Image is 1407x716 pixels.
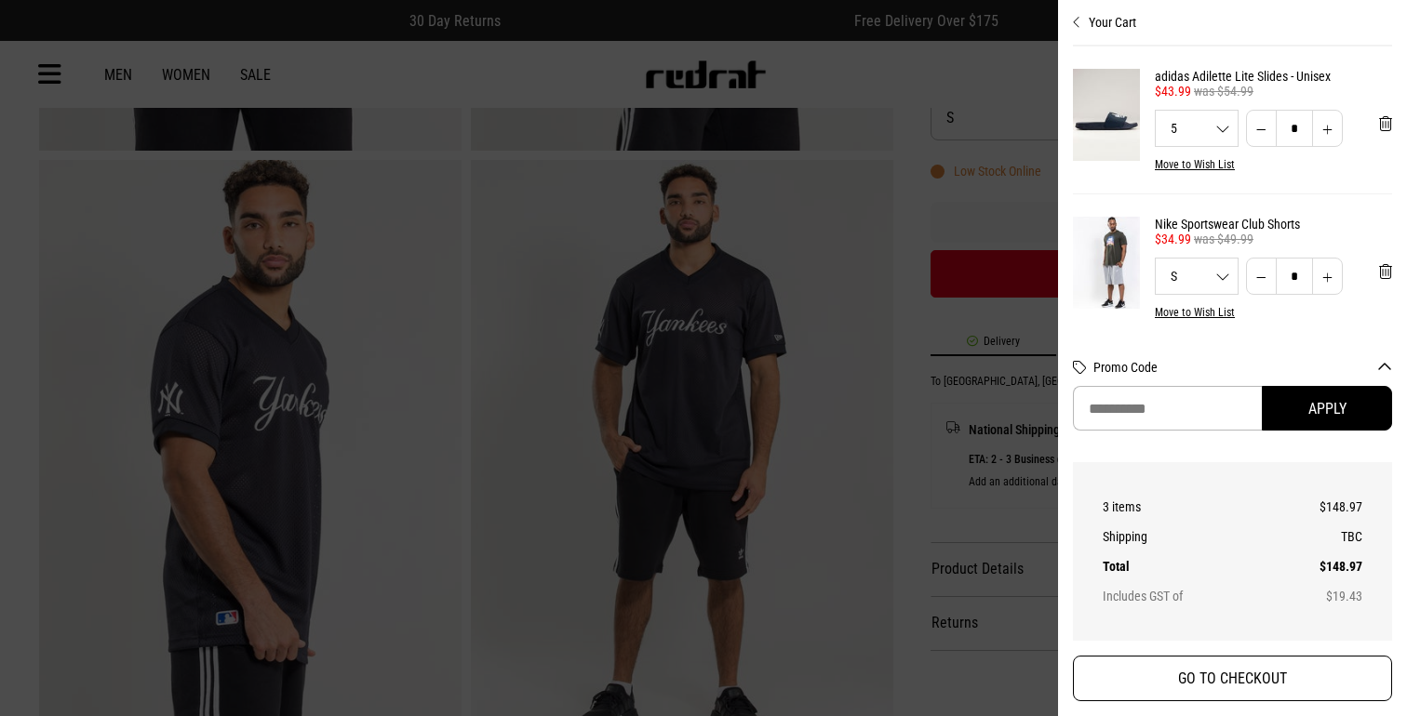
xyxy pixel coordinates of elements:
[1272,522,1362,551] td: TBC
[1073,217,1140,309] img: Nike Sportswear Club Shorts
[1155,84,1191,99] span: $43.99
[1155,217,1392,232] a: Nike Sportswear Club Shorts
[15,7,71,63] button: Open LiveChat chat widget
[1272,492,1362,522] td: $148.97
[1194,232,1253,246] span: was $49.99
[1103,551,1272,581] th: Total
[1276,110,1313,147] input: Quantity
[1103,492,1272,522] th: 3 items
[1103,522,1272,551] th: Shipping
[1194,84,1253,99] span: was $54.99
[1156,270,1238,283] span: S
[1312,258,1343,295] button: Increase quantity
[1364,100,1407,147] button: 'Remove from cart
[1093,360,1392,375] button: Promo Code
[1155,232,1191,246] span: $34.99
[1155,306,1235,319] button: Move to Wish List
[1073,69,1140,161] img: adidas Adilette Lite Slides - Unisex
[1155,158,1235,171] button: Move to Wish List
[1073,386,1262,431] input: Promo Code
[1246,110,1277,147] button: Decrease quantity
[1276,258,1313,295] input: Quantity
[1272,581,1362,611] td: $19.43
[1103,581,1272,611] th: Includes GST of
[1272,551,1362,581] td: $148.97
[1073,656,1392,701] button: GO TO CHECKOUT
[1312,110,1343,147] button: Increase quantity
[1262,386,1392,431] button: Apply
[1364,248,1407,295] button: 'Remove from cart
[1156,122,1238,135] span: 5
[1246,258,1277,295] button: Decrease quantity
[1155,69,1392,84] a: adidas Adilette Lite Slides - Unisex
